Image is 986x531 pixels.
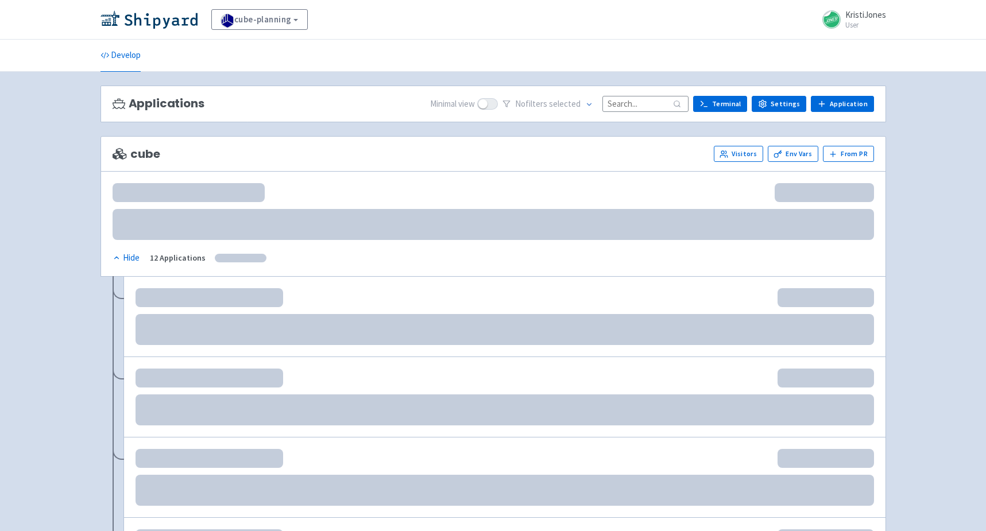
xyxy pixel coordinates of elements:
[752,96,806,112] a: Settings
[430,98,475,111] span: Minimal view
[823,146,874,162] button: From PR
[845,21,886,29] small: User
[693,96,747,112] a: Terminal
[768,146,818,162] a: Env Vars
[714,146,763,162] a: Visitors
[515,98,581,111] span: No filter s
[811,96,873,112] a: Application
[113,251,140,265] div: Hide
[113,251,141,265] button: Hide
[150,251,206,265] div: 12 Applications
[815,10,886,29] a: KristiJones User
[113,97,204,110] h3: Applications
[113,148,160,161] span: cube
[549,98,581,109] span: selected
[100,10,198,29] img: Shipyard logo
[602,96,689,111] input: Search...
[211,9,308,30] a: cube-planning
[100,40,141,72] a: Develop
[845,9,886,20] span: KristiJones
